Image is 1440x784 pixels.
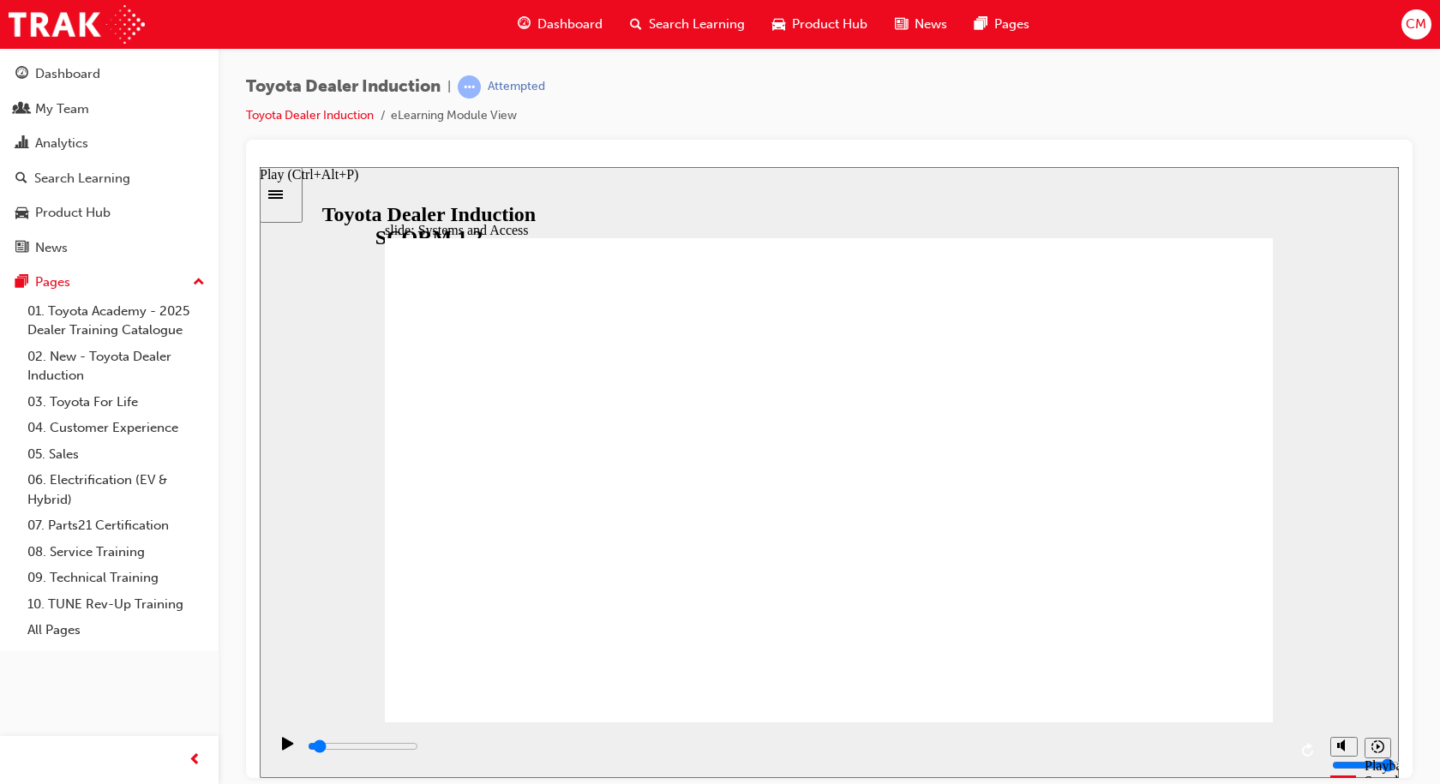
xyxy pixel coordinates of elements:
[35,134,88,153] div: Analytics
[391,106,517,126] li: eLearning Module View
[1072,591,1183,605] input: volume
[7,163,212,195] a: Search Learning
[961,7,1043,42] a: pages-iconPages
[1105,571,1131,591] button: Playback speed
[34,169,130,189] div: Search Learning
[1105,591,1131,622] div: Playback Speed
[35,203,111,223] div: Product Hub
[21,441,212,468] a: 05. Sales
[9,569,38,598] button: Play (Ctrl+Alt+P)
[895,14,908,35] span: news-icon
[35,64,100,84] div: Dashboard
[7,266,212,298] button: Pages
[21,467,212,512] a: 06. Electrification (EV & Hybrid)
[21,298,212,344] a: 01. Toyota Academy - 2025 Dealer Training Catalogue
[21,415,212,441] a: 04. Customer Experience
[7,58,212,90] a: Dashboard
[35,272,70,292] div: Pages
[15,275,28,290] span: pages-icon
[7,93,212,125] a: My Team
[975,14,987,35] span: pages-icon
[458,75,481,99] span: learningRecordVerb_ATTEMPT-icon
[15,102,28,117] span: people-icon
[21,617,212,643] a: All Pages
[792,15,867,34] span: Product Hub
[630,14,642,35] span: search-icon
[488,79,545,95] div: Attempted
[759,7,881,42] a: car-iconProduct Hub
[21,512,212,539] a: 07. Parts21 Certification
[21,344,212,389] a: 02. New - Toyota Dealer Induction
[518,14,531,35] span: guage-icon
[881,7,961,42] a: news-iconNews
[246,77,441,97] span: Toyota Dealer Induction
[915,15,947,34] span: News
[15,171,27,187] span: search-icon
[537,15,603,34] span: Dashboard
[21,539,212,566] a: 08. Service Training
[7,232,212,264] a: News
[772,14,785,35] span: car-icon
[7,128,212,159] a: Analytics
[1036,571,1062,596] button: Replay (Ctrl+Alt+R)
[649,15,745,34] span: Search Learning
[447,77,451,97] span: |
[21,389,212,416] a: 03. Toyota For Life
[15,241,28,256] span: news-icon
[9,5,145,44] img: Trak
[1401,9,1431,39] button: CM
[504,7,616,42] a: guage-iconDashboard
[48,572,159,586] input: slide progress
[193,272,205,294] span: up-icon
[9,555,1062,611] div: playback controls
[994,15,1029,34] span: Pages
[15,136,28,152] span: chart-icon
[15,67,28,82] span: guage-icon
[7,197,212,229] a: Product Hub
[7,55,212,266] button: DashboardMy TeamAnalyticsSearch LearningProduct HubNews
[15,206,28,221] span: car-icon
[35,238,68,258] div: News
[616,7,759,42] a: search-iconSearch Learning
[1062,555,1131,611] div: misc controls
[21,591,212,618] a: 10. TUNE Rev-Up Training
[1071,570,1098,589] button: Mute (Ctrl+Alt+M)
[1406,15,1426,34] span: CM
[246,108,374,123] a: Toyota Dealer Induction
[21,565,212,591] a: 09. Technical Training
[189,750,201,771] span: prev-icon
[35,99,89,119] div: My Team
